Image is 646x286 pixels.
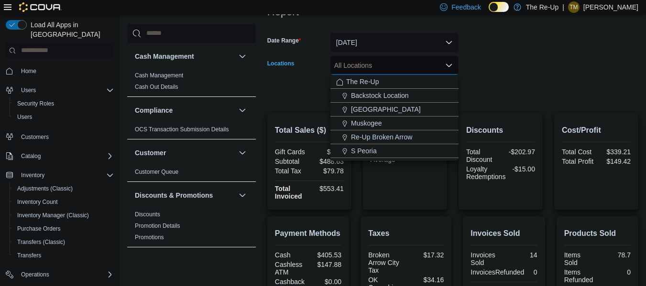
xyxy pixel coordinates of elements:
p: [PERSON_NAME] [583,1,638,13]
span: Security Roles [13,98,114,109]
a: Security Roles [13,98,58,109]
div: $488.63 [311,158,344,165]
button: Transfers [10,249,118,262]
a: Cash Management [135,72,183,79]
button: [DATE] [330,33,459,52]
div: $79.78 [311,167,344,175]
span: Purchase Orders [17,225,61,233]
h2: Total Sales ($) [275,125,344,136]
a: Discounts [135,211,160,218]
span: Inventory [17,169,114,181]
span: Transfers (Classic) [13,236,114,248]
div: $0.00 [311,148,344,156]
a: Adjustments (Classic) [13,183,77,194]
a: OCS Transaction Submission Details [135,126,229,133]
h3: Cash Management [135,52,194,61]
button: Compliance [237,105,248,116]
span: Operations [17,269,114,280]
span: Feedback [451,2,481,12]
a: Customers [17,131,53,143]
div: Choose from the following options [330,75,459,158]
h2: Taxes [368,228,444,239]
h3: Customer [135,148,166,158]
button: Compliance [135,106,235,115]
button: Operations [17,269,53,280]
h3: Finance [135,256,160,265]
div: Cash [275,251,307,259]
span: Muskogee [351,118,382,128]
div: Loyalty Redemptions [466,165,506,180]
span: Transfers [13,250,114,261]
div: Items Refunded [564,268,596,284]
span: Adjustments (Classic) [17,185,73,192]
button: Discounts & Promotions [237,190,248,201]
a: Promotion Details [135,222,180,229]
span: Users [13,111,114,123]
button: Finance [135,256,235,265]
div: Gift Cards [275,148,307,156]
button: Inventory Manager (Classic) [10,209,118,222]
span: Inventory Count [13,196,114,208]
button: The Re-Up [330,75,459,89]
div: Cashback [275,278,307,286]
div: Total Profit [562,158,594,165]
span: Home [17,65,114,77]
span: Security Roles [17,100,54,107]
button: Operations [2,268,118,281]
div: Customer [127,166,256,181]
span: Inventory Manager (Classic) [17,212,89,219]
span: Promotions [135,233,164,241]
button: Customer [135,148,235,158]
span: Home [21,67,36,75]
h3: Compliance [135,106,173,115]
button: Users [2,84,118,97]
button: S Peoria [330,144,459,158]
h2: Cost/Profit [562,125,631,136]
button: Cash Management [135,52,235,61]
button: Transfers (Classic) [10,235,118,249]
div: Invoices Sold [471,251,502,266]
div: $553.41 [311,185,344,192]
strong: Total Invoiced [275,185,302,200]
a: Customer Queue [135,169,178,175]
h3: Discounts & Promotions [135,191,213,200]
div: Discounts & Promotions [127,209,256,247]
button: Customer [237,147,248,159]
div: Cash Management [127,70,256,96]
div: Tynisa Mitchell [568,1,580,13]
span: Transfers (Classic) [17,238,65,246]
div: Broken Arrow City Tax [368,251,404,274]
label: Date Range [267,37,301,44]
span: Customers [17,130,114,142]
button: Catalog [17,150,44,162]
button: Inventory [2,169,118,182]
div: $34.16 [408,276,444,284]
div: 78.7 [599,251,631,259]
span: Catalog [21,152,41,160]
button: Finance [237,255,248,266]
input: Dark Mode [489,2,509,12]
div: 0 [599,268,631,276]
div: Items Sold [564,251,596,266]
span: S Peoria [351,146,377,156]
button: Purchase Orders [10,222,118,235]
span: Catalog [17,150,114,162]
button: Customers [2,129,118,143]
span: Customers [21,133,49,141]
div: Cashless ATM [275,261,307,276]
span: Inventory [21,171,44,179]
button: Users [10,110,118,124]
span: Purchase Orders [13,223,114,234]
span: TM [569,1,578,13]
button: Inventory [17,169,48,181]
button: Re-Up Broken Arrow [330,130,459,144]
div: -$15.00 [509,165,535,173]
button: Discounts & Promotions [135,191,235,200]
span: Customer Queue [135,168,178,176]
span: Promotion Details [135,222,180,230]
h2: Discounts [466,125,535,136]
div: 0 [528,268,537,276]
div: 14 [506,251,537,259]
